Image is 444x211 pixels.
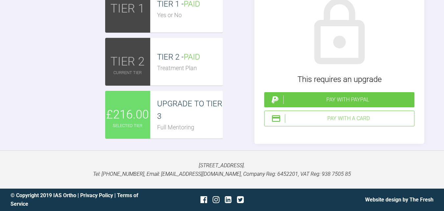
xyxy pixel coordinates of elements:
p: [STREET_ADDRESS]. Tel: [PHONE_NUMBER], Email: [EMAIL_ADDRESS][DOMAIN_NAME], Company Reg: 6452201,... [11,161,433,178]
span: TIER 2 [110,52,145,71]
div: Yes or No [157,11,223,20]
img: stripeIcon.ae7d7783.svg [271,114,281,123]
span: TIER 2 - [157,52,200,62]
div: Pay with PayPal [283,95,412,104]
div: © Copyright 2019 IAS Ortho | | [11,191,152,208]
div: Treatment Plan [157,64,223,73]
img: paypal.a7a4ce45.svg [270,95,280,105]
div: Full Mentoring [157,123,223,132]
span: £216.00 [106,105,149,124]
div: This requires an upgrade [264,73,414,86]
span: UPGRADE TO TIER 3 [157,99,222,121]
a: Website design by The Fresh [365,197,433,203]
a: Privacy Policy [80,192,113,198]
span: PAID [184,52,200,62]
div: Pay with a Card [285,114,411,123]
